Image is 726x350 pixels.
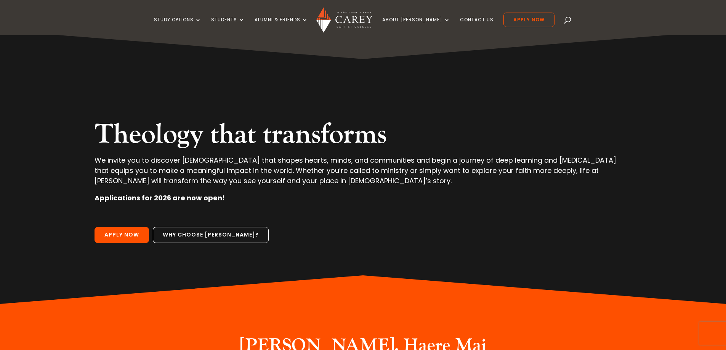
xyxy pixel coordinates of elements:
a: Students [211,17,245,35]
strong: Applications for 2026 are now open! [95,193,225,203]
h2: Theology that transforms [95,118,631,155]
a: Apply Now [503,13,555,27]
a: Apply Now [95,227,149,243]
img: Carey Baptist College [316,7,372,33]
a: Study Options [154,17,201,35]
a: Why choose [PERSON_NAME]? [153,227,269,243]
a: About [PERSON_NAME] [382,17,450,35]
p: We invite you to discover [DEMOGRAPHIC_DATA] that shapes hearts, minds, and communities and begin... [95,155,631,193]
a: Contact Us [460,17,494,35]
a: Alumni & Friends [255,17,308,35]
